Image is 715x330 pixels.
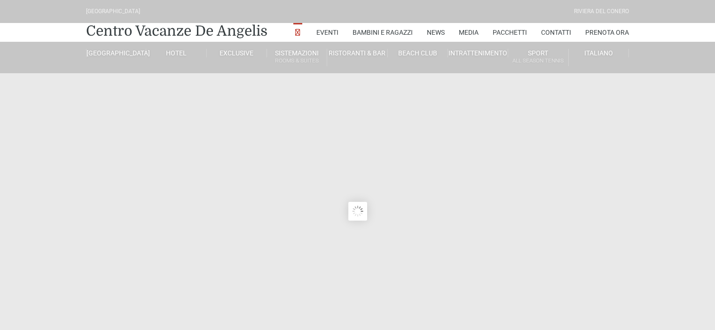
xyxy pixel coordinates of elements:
[86,22,267,40] a: Centro Vacanze De Angelis
[493,23,527,42] a: Pacchetti
[427,23,445,42] a: News
[86,49,146,57] a: [GEOGRAPHIC_DATA]
[316,23,338,42] a: Eventi
[207,49,267,57] a: Exclusive
[267,49,327,66] a: SistemazioniRooms & Suites
[569,49,629,57] a: Italiano
[388,49,448,57] a: Beach Club
[585,23,629,42] a: Prenota Ora
[353,23,413,42] a: Bambini e Ragazzi
[327,49,387,57] a: Ristoranti & Bar
[146,49,206,57] a: Hotel
[267,56,327,65] small: Rooms & Suites
[584,49,613,57] span: Italiano
[574,7,629,16] div: Riviera Del Conero
[508,49,568,66] a: SportAll Season Tennis
[541,23,571,42] a: Contatti
[508,56,568,65] small: All Season Tennis
[459,23,479,42] a: Media
[448,49,508,57] a: Intrattenimento
[86,7,140,16] div: [GEOGRAPHIC_DATA]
